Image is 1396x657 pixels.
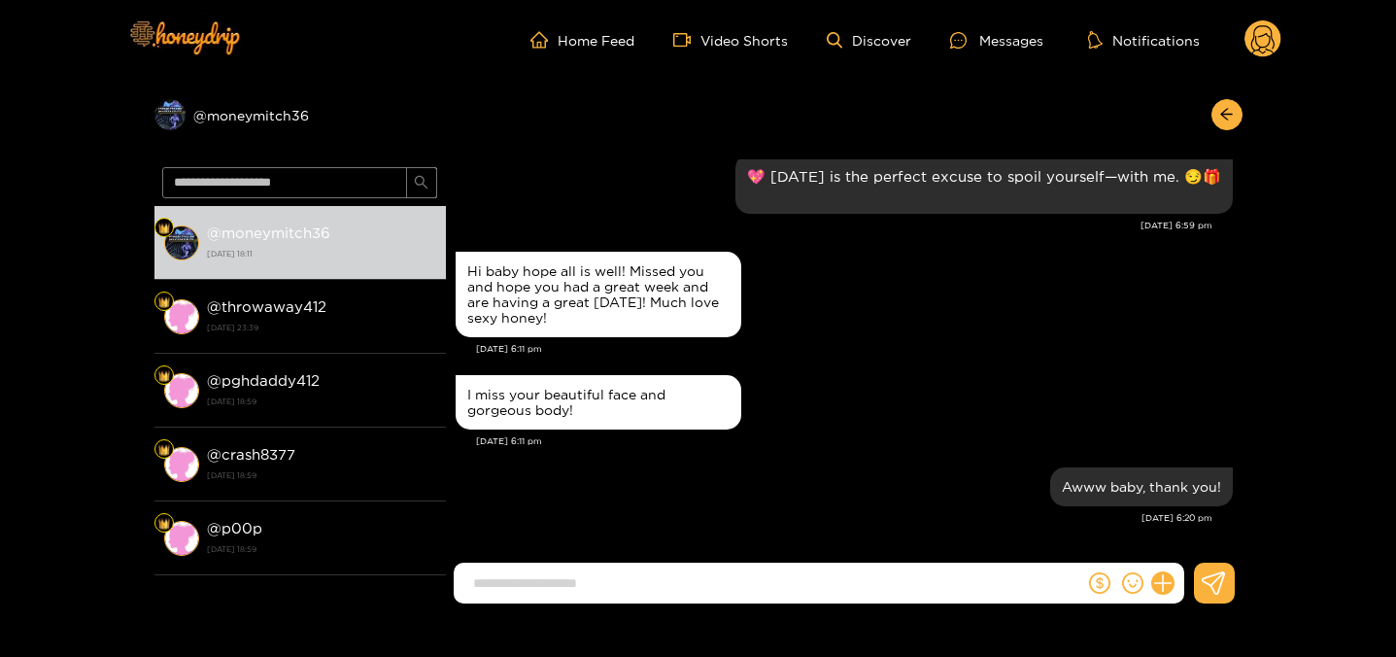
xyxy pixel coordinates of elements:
[456,511,1212,525] div: [DATE] 6:20 pm
[164,373,199,408] img: conversation
[467,263,730,326] div: Hi baby hope all is well! Missed you and hope you had a great week and are having a great [DATE]!...
[158,223,170,234] img: Fan Level
[950,29,1043,52] div: Messages
[158,444,170,456] img: Fan Level
[207,319,436,336] strong: [DATE] 23:39
[456,375,741,430] div: Sep. 20, 6:11 pm
[827,32,911,49] a: Discover
[1089,572,1110,594] span: dollar
[207,540,436,558] strong: [DATE] 18:59
[164,299,199,334] img: conversation
[158,296,170,308] img: Fan Level
[1219,107,1234,123] span: arrow-left
[158,370,170,382] img: Fan Level
[207,372,320,389] strong: @ pghdaddy412
[467,387,730,418] div: I miss your beautiful face and gorgeous body!
[207,245,436,262] strong: [DATE] 18:11
[414,175,428,191] span: search
[735,154,1233,214] div: Sep. 19, 6:59 pm
[207,393,436,410] strong: [DATE] 18:59
[1062,479,1221,495] div: Awww baby, thank you!
[673,31,788,49] a: Video Shorts
[164,447,199,482] img: conversation
[207,298,326,315] strong: @ throwaway412
[476,434,1233,448] div: [DATE] 6:11 pm
[406,167,437,198] button: search
[164,521,199,556] img: conversation
[476,342,1233,356] div: [DATE] 6:11 pm
[158,518,170,530] img: Fan Level
[456,252,741,337] div: Sep. 20, 6:11 pm
[530,31,634,49] a: Home Feed
[207,520,262,536] strong: @ p00p
[207,225,330,241] strong: @ moneymitch36
[673,31,700,49] span: video-camera
[154,99,446,130] div: @moneymitch36
[1211,99,1243,130] button: arrow-left
[1085,569,1114,598] button: dollar
[164,225,199,260] img: conversation
[1082,30,1206,50] button: Notifications
[207,467,436,484] strong: [DATE] 18:59
[1122,572,1143,594] span: smile
[747,165,1221,188] p: 💖 [DATE] is the perfect excuse to spoil yourself—with me. 😏🎁
[1050,467,1233,506] div: Sep. 20, 6:20 pm
[530,31,558,49] span: home
[456,219,1212,232] div: [DATE] 6:59 pm
[207,446,295,463] strong: @ crash8377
